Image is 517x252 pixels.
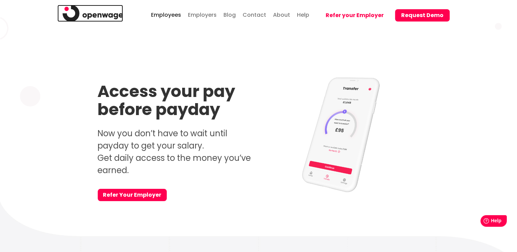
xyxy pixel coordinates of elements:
a: Request Demo [390,2,450,29]
iframe: Help widget launcher [456,212,509,232]
a: Refer Your Employer [98,189,167,201]
strong: Access your pay before payday [97,80,235,121]
a: About [271,5,292,24]
a: Employees [149,5,183,24]
p: Now you don’t have to wait until payday to get your salary. Get daily access to the money you’ve ... [97,127,254,177]
a: Employers [186,5,218,24]
a: Contact [241,5,268,24]
a: Refer your Employer [314,2,390,29]
img: Access your pay before payday [293,76,390,194]
img: logo.png [63,5,123,22]
a: Blog [222,5,237,24]
button: Request Demo [395,9,450,22]
button: Refer your Employer [319,9,390,22]
a: Help [295,5,311,24]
